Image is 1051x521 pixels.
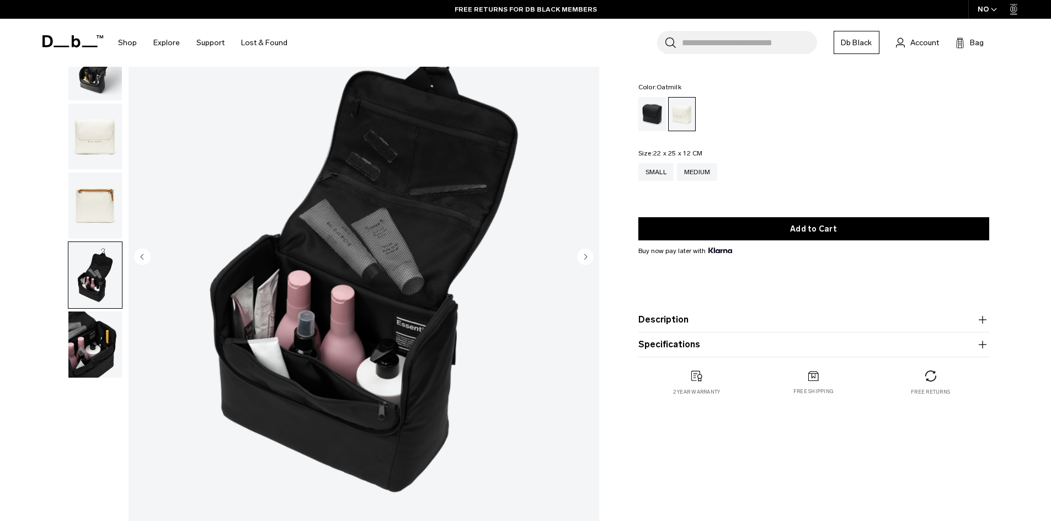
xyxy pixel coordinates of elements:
span: Bag [970,37,984,49]
a: Support [196,23,225,62]
span: Account [910,37,939,49]
img: Essential Washbag M Oatmilk [68,242,122,308]
a: Black Out [638,97,666,131]
button: Essential Washbag M Oatmilk [68,241,122,309]
legend: Color: [638,84,681,90]
img: Essential Washbag M Oatmilk [68,34,122,100]
img: Essential Washbag M Oatmilk [68,104,122,170]
button: Essential Washbag M Oatmilk [68,311,122,378]
button: Essential Washbag M Oatmilk [68,172,122,239]
a: Medium [677,163,718,181]
p: 2 year warranty [673,388,721,396]
legend: Size: [638,150,703,157]
button: Previous slide [134,248,151,267]
a: Oatmilk [668,97,696,131]
a: Shop [118,23,137,62]
a: Account [896,36,939,49]
p: Free shipping [793,388,834,395]
a: FREE RETURNS FOR DB BLACK MEMBERS [455,4,597,14]
button: Next slide [577,248,594,267]
a: Small [638,163,674,181]
a: Db Black [834,31,879,54]
nav: Main Navigation [110,19,296,67]
button: Specifications [638,338,989,351]
a: Explore [153,23,180,62]
img: Essential Washbag M Oatmilk [68,311,122,378]
span: 22 x 25 x 12 CM [653,149,703,157]
button: Essential Washbag M Oatmilk [68,103,122,170]
p: Free returns [911,388,950,396]
span: Oatmilk [657,83,681,91]
a: Lost & Found [241,23,287,62]
button: Bag [956,36,984,49]
img: Essential Washbag M Oatmilk [68,173,122,239]
span: Buy now pay later with [638,246,732,256]
button: Description [638,313,989,326]
img: {"height" => 20, "alt" => "Klarna"} [708,248,732,253]
button: Essential Washbag M Oatmilk [68,34,122,101]
button: Add to Cart [638,217,989,240]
